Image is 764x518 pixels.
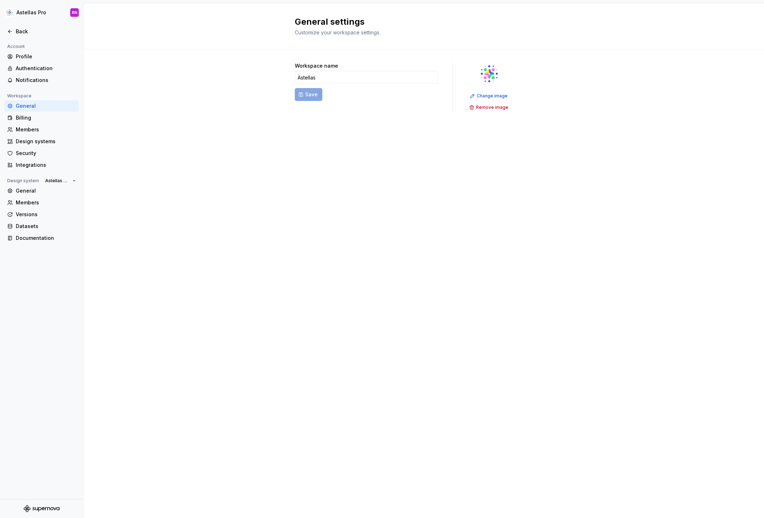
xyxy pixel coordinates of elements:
a: Datasets [4,221,79,232]
div: Security [16,150,76,157]
a: Billing [4,112,79,124]
span: Customize your workspace settings. [295,29,380,35]
img: b2369ad3-f38c-46c1-b2a2-f2452fdbdcd2.png [5,8,14,17]
div: RN [72,10,77,15]
div: Members [16,199,76,206]
div: Integrations [16,161,76,169]
div: Notifications [16,77,76,84]
button: Change image [468,91,511,101]
a: Back [4,26,79,37]
a: General [4,185,79,197]
div: Datasets [16,223,76,230]
div: Members [16,126,76,133]
div: Authentication [16,65,76,72]
a: Documentation [4,232,79,244]
a: Notifications [4,74,79,86]
span: Astellas Pro [45,178,70,184]
button: Remove image [467,102,511,112]
label: Workspace name [295,62,338,69]
div: Astellas Pro [16,9,46,16]
a: Members [4,197,79,208]
a: Authentication [4,63,79,74]
button: Astellas ProRN [1,5,82,20]
div: Billing [16,114,76,121]
div: Back [16,28,76,35]
div: Account [4,42,28,51]
div: Versions [16,211,76,218]
a: General [4,100,79,112]
div: General [16,187,76,194]
img: b2369ad3-f38c-46c1-b2a2-f2452fdbdcd2.png [478,62,501,85]
div: Workspace [4,92,34,100]
div: Design system [4,176,42,185]
span: Change image [477,93,508,99]
div: Documentation [16,234,76,242]
a: Members [4,124,79,135]
a: Design systems [4,136,79,147]
div: General [16,102,76,110]
svg: Supernova Logo [24,505,59,512]
a: Profile [4,51,79,62]
a: Versions [4,209,79,220]
span: Remove image [476,105,508,110]
a: Integrations [4,159,79,171]
a: Security [4,147,79,159]
div: Profile [16,53,76,60]
div: Design systems [16,138,76,145]
h2: General settings [295,16,544,28]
